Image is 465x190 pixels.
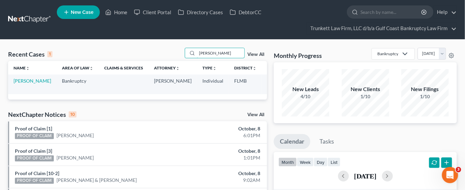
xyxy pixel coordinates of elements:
[307,22,457,35] a: Trunkett Law Firm, LLC d/b/a Gulf Coast Bankruptcy Law Firm
[202,65,217,70] a: Typeunfold_more
[149,75,197,94] td: [PERSON_NAME]
[342,85,389,93] div: New Clients
[69,111,76,118] div: 10
[229,75,262,94] td: FLMB
[62,65,93,70] a: Area of Lawunfold_more
[342,93,389,100] div: 1/10
[197,48,244,58] input: Search by name...
[57,154,94,161] a: [PERSON_NAME]
[313,134,340,149] a: Tasks
[183,125,260,132] div: October, 8
[47,51,52,57] div: 1
[282,93,329,100] div: 4/10
[377,51,398,57] div: Bankruptcy
[26,66,30,70] i: unfold_more
[183,148,260,154] div: October, 8
[247,112,264,117] a: View All
[154,65,180,70] a: Attorneyunfold_more
[183,170,260,177] div: October, 8
[274,134,310,149] a: Calendar
[247,52,264,57] a: View All
[314,157,328,167] button: day
[15,178,54,184] div: PROOF OF CLAIM
[213,66,217,70] i: unfold_more
[57,177,137,184] a: [PERSON_NAME] & [PERSON_NAME]
[8,110,76,119] div: NextChapter Notices
[197,75,229,94] td: Individual
[434,6,457,18] a: Help
[15,170,59,176] a: Proof of Claim [10-2]
[274,51,322,60] h3: Monthly Progress
[279,157,297,167] button: month
[15,126,52,131] a: Proof of Claim [1]
[71,10,93,15] span: New Case
[297,157,314,167] button: week
[360,6,422,18] input: Search by name...
[15,148,52,154] a: Proof of Claim [3]
[252,66,257,70] i: unfold_more
[99,61,149,75] th: Claims & Services
[226,6,265,18] a: DebtorCC
[401,93,449,100] div: 1/10
[175,6,226,18] a: Directory Cases
[456,167,461,172] span: 3
[183,132,260,139] div: 6:01PM
[57,75,99,94] td: Bankruptcy
[328,157,340,167] button: list
[282,85,329,93] div: New Leads
[89,66,93,70] i: unfold_more
[176,66,180,70] i: unfold_more
[442,167,458,183] iframe: Intercom live chat
[183,154,260,161] div: 1:01PM
[234,65,257,70] a: Districtunfold_more
[183,177,260,184] div: 9:02AM
[401,85,449,93] div: New Filings
[14,78,51,84] a: [PERSON_NAME]
[57,132,94,139] a: [PERSON_NAME]
[14,65,30,70] a: Nameunfold_more
[354,172,377,180] h2: [DATE]
[15,155,54,162] div: PROOF OF CLAIM
[15,133,54,139] div: PROOF OF CLAIM
[8,50,52,58] div: Recent Cases
[262,75,296,94] td: 13
[102,6,131,18] a: Home
[131,6,175,18] a: Client Portal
